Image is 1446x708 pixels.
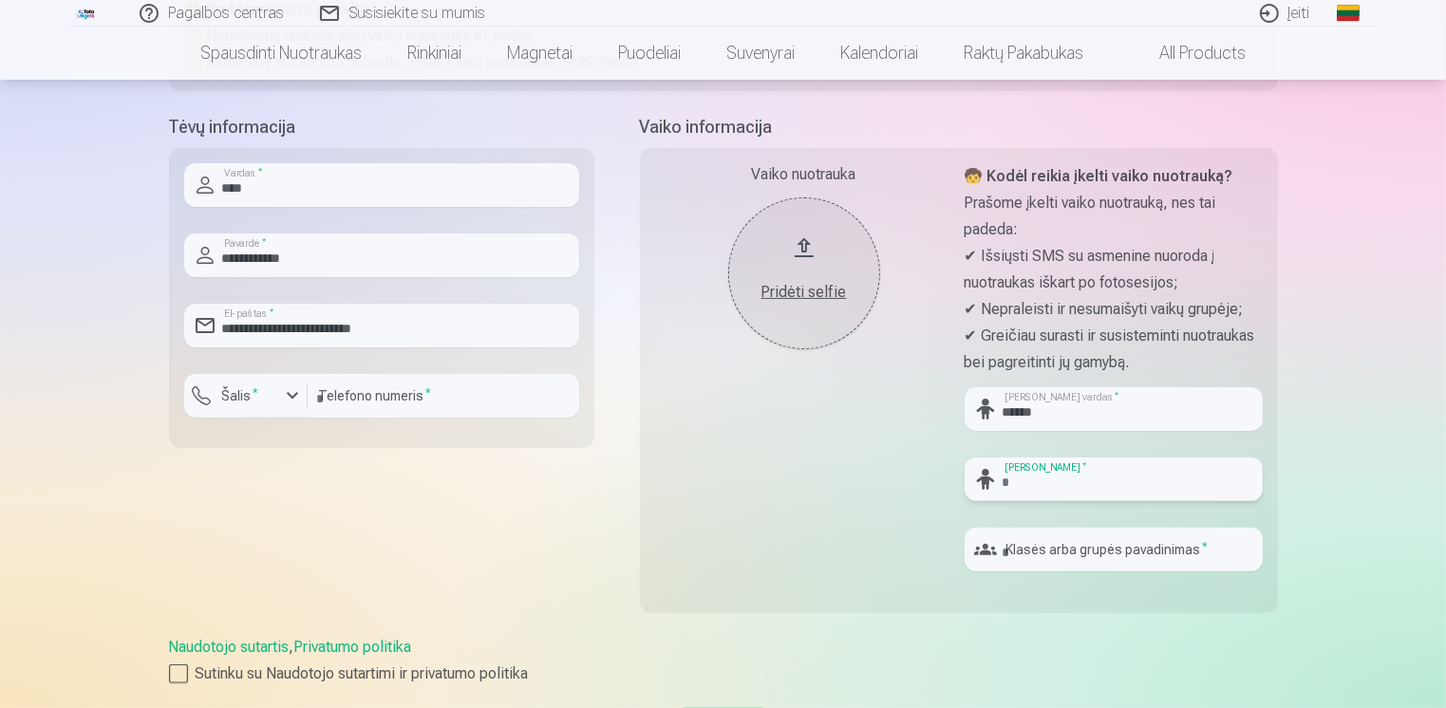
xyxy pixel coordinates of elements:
[169,114,594,140] h5: Tėvų informacija
[385,27,484,80] a: Rinkiniai
[294,638,412,656] a: Privatumo politika
[178,27,385,80] a: Spausdinti nuotraukas
[965,167,1233,185] strong: 🧒 Kodėl reikia įkelti vaiko nuotrauką?
[728,197,880,349] button: Pridėti selfie
[169,638,290,656] a: Naudotojo sutartis
[169,636,1278,685] div: ,
[941,27,1106,80] a: Raktų pakabukas
[640,114,1278,140] h5: Vaiko informacija
[965,323,1263,376] p: ✔ Greičiau surasti ir susisteminti nuotraukas bei pagreitinti jų gamybą.
[965,296,1263,323] p: ✔ Nepraleisti ir nesumaišyti vaikų grupėje;
[655,163,953,186] div: Vaiko nuotrauka
[595,27,704,80] a: Puodeliai
[1106,27,1268,80] a: All products
[965,243,1263,296] p: ✔ Išsiųsti SMS su asmenine nuoroda į nuotraukas iškart po fotosesijos;
[817,27,941,80] a: Kalendoriai
[215,386,267,405] label: Šalis
[704,27,817,80] a: Suvenyrai
[484,27,595,80] a: Magnetai
[184,374,308,418] button: Šalis*
[747,281,861,304] div: Pridėti selfie
[76,8,97,19] img: /fa2
[169,662,1278,685] label: Sutinku su Naudotojo sutartimi ir privatumo politika
[965,190,1263,243] p: Prašome įkelti vaiko nuotrauką, nes tai padeda:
